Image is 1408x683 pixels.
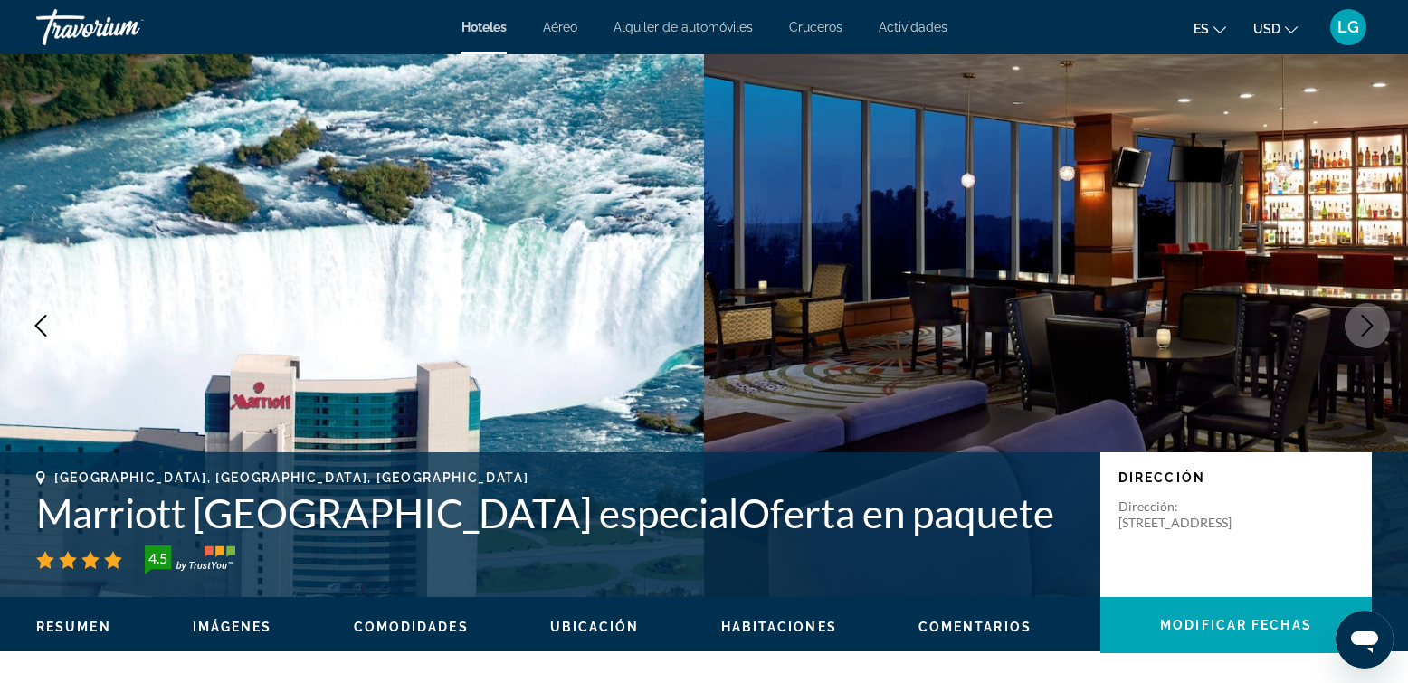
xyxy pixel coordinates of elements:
button: Imágenes [193,619,272,635]
button: Habitaciones [721,619,837,635]
iframe: Botón para iniciar la ventana de mensajería [1336,611,1394,669]
h1: Marriott [GEOGRAPHIC_DATA] especialOferta en paquete [36,489,1082,536]
span: Comentarios [918,620,1032,634]
button: Cambiar de idioma [1194,15,1226,42]
button: Resumen [36,619,111,635]
span: [GEOGRAPHIC_DATA], [GEOGRAPHIC_DATA], [GEOGRAPHIC_DATA] [54,470,528,485]
a: Alquiler de automóviles [614,20,753,34]
span: LG [1337,18,1359,36]
button: Comentarios [918,619,1032,635]
a: Cruceros [789,20,842,34]
a: Aéreo [543,20,577,34]
button: Siguiente imagen [1345,303,1390,348]
a: Hoteles [461,20,507,34]
span: Ubicación [550,620,640,634]
button: Imagen anterior [18,303,63,348]
div: 4.5 [139,547,176,569]
span: Modificar fechas [1160,618,1312,632]
button: Cambiar moneda [1253,15,1298,42]
button: Comodidades [354,619,469,635]
p: Dirección [1118,470,1354,485]
span: Comodidades [354,620,469,634]
button: Modificar fechas [1100,597,1372,653]
span: Habitaciones [721,620,837,634]
button: Menú de usuario [1325,8,1372,46]
span: Resumen [36,620,111,634]
img: TrustYou insignia de calificación de huéspedes [145,545,235,574]
span: Imágenes [193,620,272,634]
span: USD [1253,22,1280,36]
a: Actividades [879,20,947,34]
button: Ubicación [550,619,640,635]
span: Es [1194,22,1209,36]
a: Travorium [36,4,217,51]
p: Dirección: [STREET_ADDRESS] [1118,498,1263,531]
